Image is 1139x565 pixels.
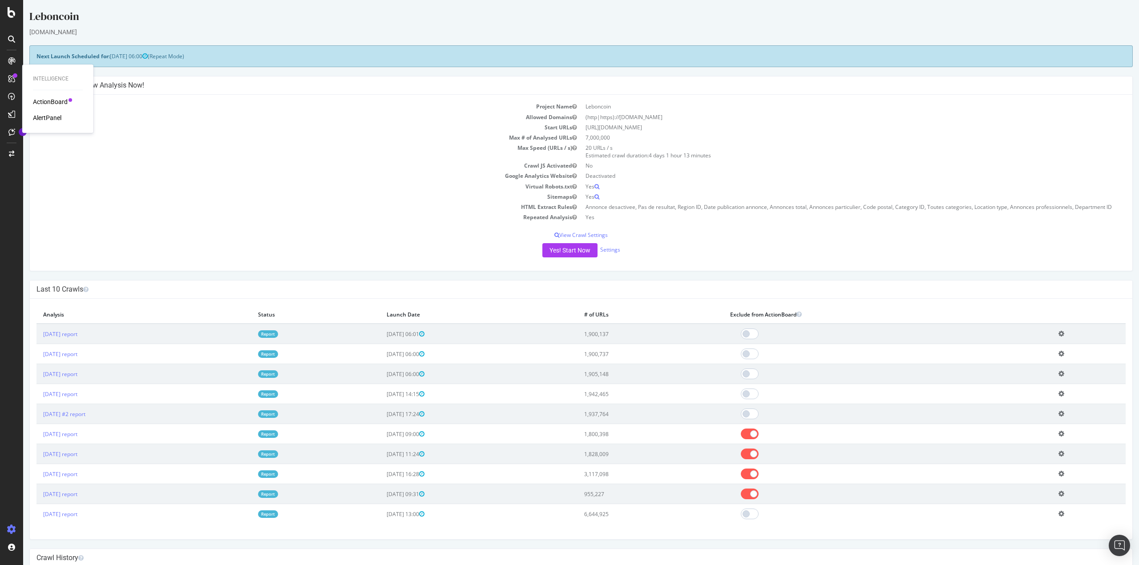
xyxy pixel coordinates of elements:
[13,101,558,112] td: Project Name
[33,113,61,122] a: AlertPanel
[554,404,700,424] td: 1,937,764
[13,122,558,132] td: Start URLs
[364,430,401,438] span: [DATE] 09:00
[20,410,62,418] a: [DATE] #2 report
[13,181,558,192] td: Virtual Robots.txt
[558,101,1103,112] td: Leboncoin
[364,390,401,398] span: [DATE] 14:15
[20,470,54,478] a: [DATE] report
[558,112,1103,122] td: (http|https)://[DOMAIN_NAME]
[13,52,87,60] strong: Next Launch Scheduled for:
[20,370,54,378] a: [DATE] report
[20,430,54,438] a: [DATE] report
[13,160,558,171] td: Crawl JS Activated
[20,450,54,458] a: [DATE] report
[235,410,255,418] a: Report
[626,152,688,159] span: 4 days 1 hour 13 minutes
[20,510,54,518] a: [DATE] report
[364,350,401,358] span: [DATE] 06:00
[20,350,54,358] a: [DATE] report
[554,364,700,384] td: 1,905,148
[13,285,1103,294] h4: Last 10 Crawls
[13,171,558,181] td: Google Analytics Website
[558,192,1103,202] td: Yes
[554,324,700,344] td: 1,900,137
[235,510,255,518] a: Report
[13,143,558,160] td: Max Speed (URLs / s)
[13,192,558,202] td: Sitemaps
[554,305,700,324] th: # of URLs
[364,510,401,518] span: [DATE] 13:00
[13,202,558,212] td: HTML Extract Rules
[554,504,700,524] td: 6,644,925
[6,28,1110,36] div: [DOMAIN_NAME]
[364,490,401,498] span: [DATE] 09:31
[13,112,558,122] td: Allowed Domains
[20,330,54,338] a: [DATE] report
[13,231,1103,239] p: View Crawl Settings
[13,81,1103,90] h4: Configure your New Analysis Now!
[235,450,255,458] a: Report
[558,202,1103,212] td: Annonce desactivee, Pas de resultat, Region ID, Date publication annonce, Annonces total, Annonce...
[558,160,1103,171] td: No
[13,212,558,222] td: Repeated Analysis
[13,132,558,143] td: Max # of Analysed URLs
[235,430,255,438] a: Report
[364,470,401,478] span: [DATE] 16:28
[554,344,700,364] td: 1,900,737
[6,9,1110,28] div: Leboncoin
[357,305,554,324] th: Launch Date
[558,132,1103,143] td: 7,000,000
[554,424,700,444] td: 1,800,398
[235,330,255,338] a: Report
[364,370,401,378] span: [DATE] 06:00
[33,75,83,83] div: Intelligence
[700,305,1028,324] th: Exclude from ActionBoard
[19,128,27,136] div: Tooltip anchor
[558,143,1103,160] td: 20 URLs / s Estimated crawl duration:
[228,305,357,324] th: Status
[20,490,54,498] a: [DATE] report
[558,171,1103,181] td: Deactivated
[554,464,700,484] td: 3,117,098
[6,45,1110,67] div: (Repeat Mode)
[554,484,700,504] td: 955,227
[519,243,574,257] button: Yes! Start Now
[13,553,1103,562] h4: Crawl History
[33,97,68,106] a: ActionBoard
[364,330,401,338] span: [DATE] 06:01
[554,384,700,404] td: 1,942,465
[87,52,125,60] span: [DATE] 06:00
[235,370,255,378] a: Report
[558,212,1103,222] td: Yes
[1109,535,1130,556] div: Open Intercom Messenger
[235,490,255,498] a: Report
[235,350,255,358] a: Report
[558,181,1103,192] td: Yes
[364,450,401,458] span: [DATE] 11:24
[554,444,700,464] td: 1,828,009
[13,305,228,324] th: Analysis
[20,390,54,398] a: [DATE] report
[558,122,1103,132] td: [URL][DOMAIN_NAME]
[235,390,255,398] a: Report
[235,470,255,478] a: Report
[364,410,401,418] span: [DATE] 17:24
[577,246,597,253] a: Settings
